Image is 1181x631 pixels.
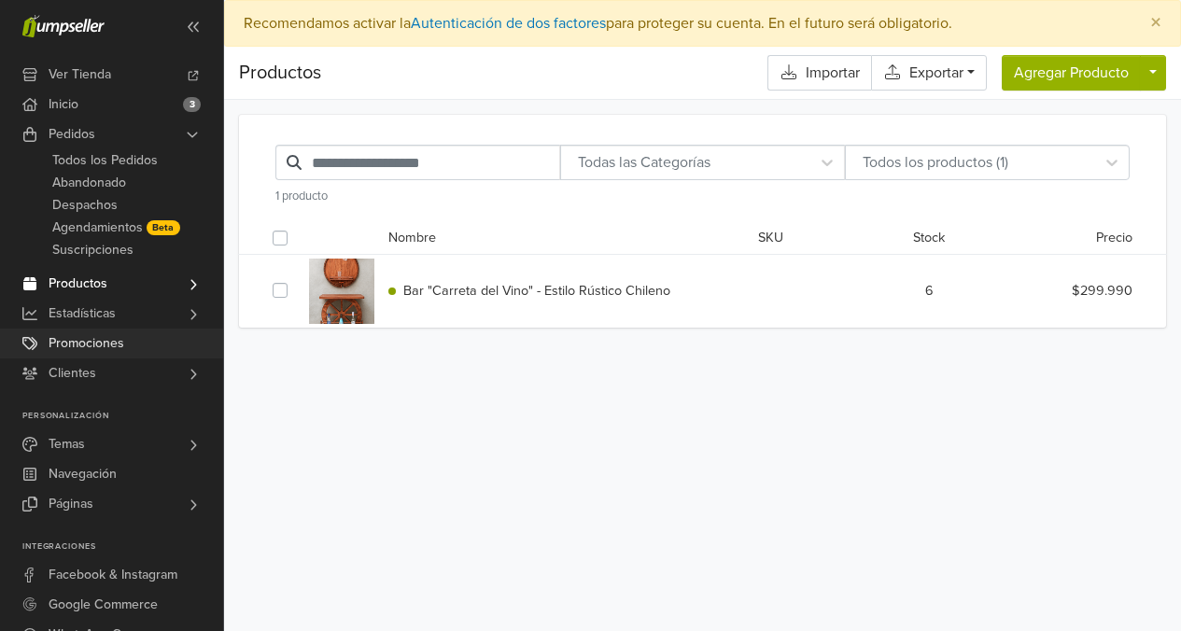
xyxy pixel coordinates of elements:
[403,283,670,299] span: Bar "Carreta del Vino" - Estilo Rústico Chileno
[767,55,871,91] a: Importar
[22,411,223,422] p: Personalización
[49,590,158,620] span: Google Commerce
[49,429,85,459] span: Temas
[49,269,107,299] span: Productos
[893,281,966,301] div: 6
[49,119,95,149] span: Pedidos
[239,59,321,87] span: Productos
[273,254,1132,328] div: Bar "Carreta del Vino" - Estilo Rústico Chileno6$299.990
[52,239,134,261] span: Suscripciones
[411,14,606,33] a: Autenticación de dos factores
[52,194,118,217] span: Despachos
[999,281,1146,301] div: $299.990
[855,151,1086,174] div: Todos los productos (1)
[49,90,78,119] span: Inicio
[49,560,177,590] span: Facebook & Instagram
[49,358,96,388] span: Clientes
[893,228,966,250] div: Stock
[49,459,117,489] span: Navegación
[49,329,124,358] span: Promociones
[183,97,201,112] span: 3
[52,149,158,172] span: Todos los Pedidos
[1150,9,1161,36] span: ×
[275,189,328,203] span: 1 producto
[49,299,116,329] span: Estadísticas
[49,489,93,519] span: Páginas
[49,60,111,90] span: Ver Tienda
[1132,1,1180,46] button: Close
[744,228,892,250] div: SKU
[147,220,180,235] span: Beta
[871,55,987,91] a: Exportar
[1002,55,1141,91] button: Agregar Producto
[52,172,126,194] span: Abandonado
[388,283,670,299] a: Bar "Carreta del Vino" - Estilo Rústico Chileno
[374,228,744,250] div: Nombre
[52,217,143,239] span: Agendamientos
[22,541,223,553] p: Integraciones
[999,228,1146,250] div: Precio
